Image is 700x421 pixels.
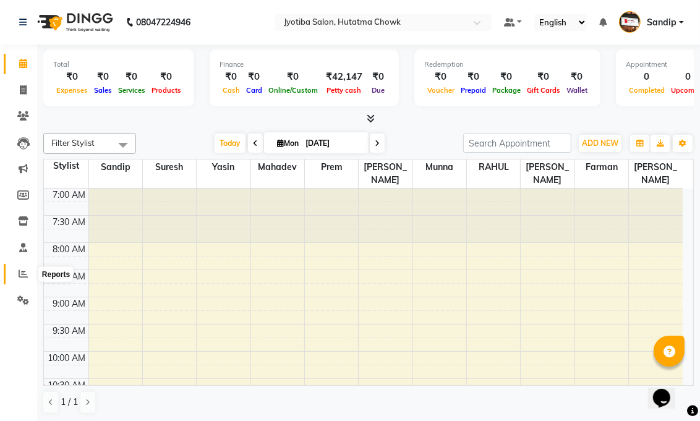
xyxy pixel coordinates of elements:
span: Voucher [424,86,458,95]
div: ₹0 [563,70,591,84]
span: Products [148,86,184,95]
span: [PERSON_NAME] [629,159,683,188]
span: Sales [91,86,115,95]
span: 1 / 1 [61,396,78,409]
img: logo [32,5,116,40]
span: Wallet [563,86,591,95]
div: ₹0 [524,70,563,84]
span: Due [369,86,388,95]
div: ₹0 [367,70,389,84]
span: Online/Custom [265,86,321,95]
div: Redemption [424,59,591,70]
span: Gift Cards [524,86,563,95]
div: ₹0 [91,70,115,84]
div: 10:30 AM [46,379,88,392]
div: 10:00 AM [46,352,88,365]
input: 2025-09-01 [302,134,364,153]
img: Sandip [619,11,641,33]
span: Completed [626,86,668,95]
div: ₹0 [424,70,458,84]
span: RAHUL [467,159,520,175]
div: ₹42,147 [321,70,367,84]
span: Sandip [647,16,677,29]
button: ADD NEW [579,135,621,152]
span: Munna [413,159,466,175]
span: Cash [220,86,243,95]
div: Total [53,59,184,70]
span: yasin [197,159,250,175]
div: Finance [220,59,389,70]
span: prem [305,159,358,175]
span: ADD NEW [582,138,618,148]
div: Reports [39,267,73,282]
div: ₹0 [53,70,91,84]
div: ₹0 [265,70,321,84]
span: Farman [575,159,628,175]
span: Today [215,134,245,153]
span: mahadev [251,159,304,175]
div: 8:00 AM [51,243,88,256]
span: Petty cash [324,86,365,95]
span: Prepaid [458,86,489,95]
span: [PERSON_NAME] [521,159,574,188]
div: 9:00 AM [51,297,88,310]
span: Suresh [143,159,196,175]
div: ₹0 [220,70,243,84]
span: Mon [274,138,302,148]
b: 08047224946 [136,5,190,40]
span: Card [243,86,265,95]
div: 7:00 AM [51,189,88,202]
span: Filter Stylist [51,138,95,148]
input: Search Appointment [463,134,571,153]
span: Expenses [53,86,91,95]
div: Stylist [44,159,88,172]
div: 0 [626,70,668,84]
div: 9:30 AM [51,325,88,338]
div: ₹0 [489,70,524,84]
div: ₹0 [458,70,489,84]
span: Sandip [89,159,142,175]
div: ₹0 [148,70,184,84]
span: [PERSON_NAME] [359,159,412,188]
span: Package [489,86,524,95]
div: ₹0 [243,70,265,84]
iframe: chat widget [648,372,688,409]
div: ₹0 [115,70,148,84]
div: 7:30 AM [51,216,88,229]
span: Services [115,86,148,95]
